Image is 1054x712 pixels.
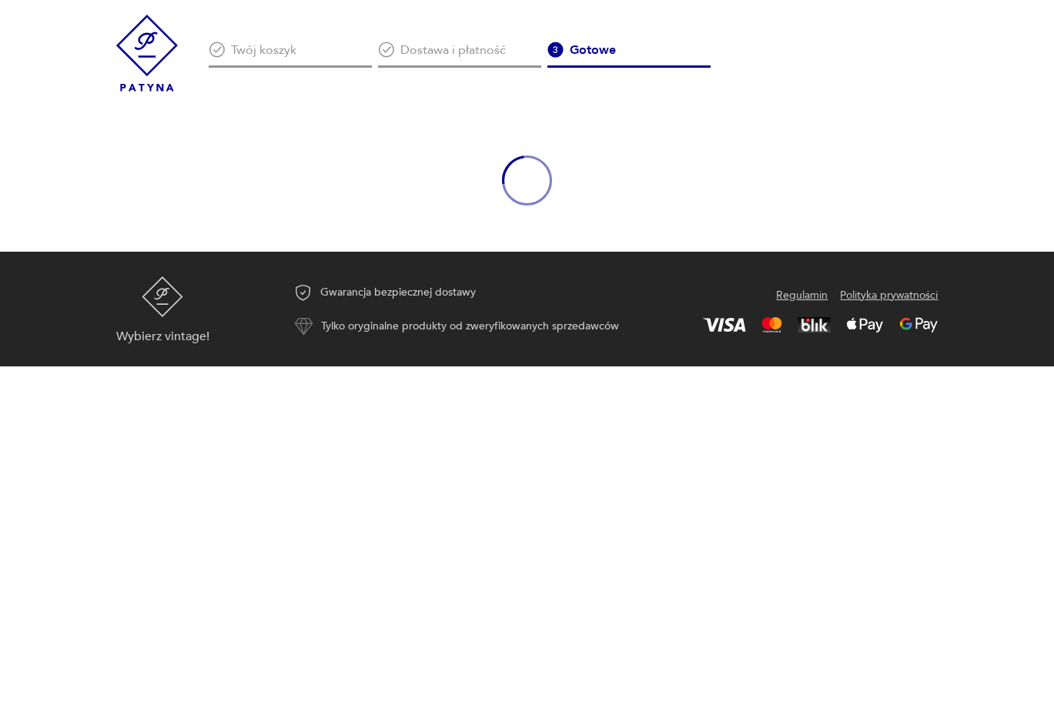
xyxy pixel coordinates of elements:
img: Apple Pay [846,317,884,333]
img: Google Pay [899,317,938,333]
img: Ikona [378,42,394,58]
img: Ikona [209,42,225,58]
img: Mastercard [761,317,782,333]
img: Patyna - sklep z meblami i dekoracjami vintage [116,15,178,92]
p: Wybierz vintage! [116,331,209,342]
a: Polityka prywatności [840,286,938,305]
p: Tylko oryginalne produkty od zweryfikowanych sprzedawców [321,318,619,335]
img: Patyna - sklep z meblami i dekoracjami vintage [142,276,183,317]
a: Regulamin [776,286,828,305]
div: Gotowe [547,42,711,68]
img: BLIK [798,317,831,333]
img: Ikona gwarancji [294,283,313,302]
img: Visa [703,318,746,332]
div: Twój koszyk [209,42,372,68]
div: Dostawa i płatność [378,42,541,68]
img: Ikona autentyczności [294,317,313,336]
p: Gwarancja bezpiecznej dostawy [320,284,476,301]
img: Ikona [547,42,564,58]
